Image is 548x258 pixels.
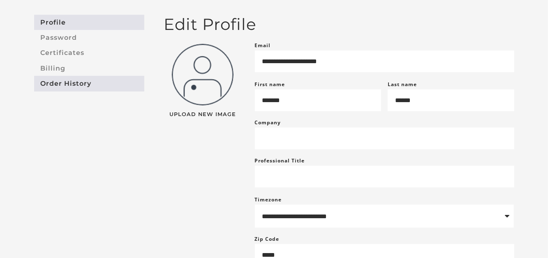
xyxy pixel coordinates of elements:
[388,81,417,88] label: Last name
[255,196,282,203] label: Timezone
[34,15,144,30] a: Profile
[255,156,305,166] label: Professional Title
[34,76,144,91] a: Order History
[255,41,271,50] label: Email
[34,30,144,45] a: Password
[255,81,285,88] label: First name
[164,15,514,34] h2: Edit Profile
[34,61,144,76] a: Billing
[34,46,144,61] a: Certificates
[255,118,281,128] label: Company
[164,112,242,117] span: Upload New Image
[255,234,280,244] label: Zip Code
